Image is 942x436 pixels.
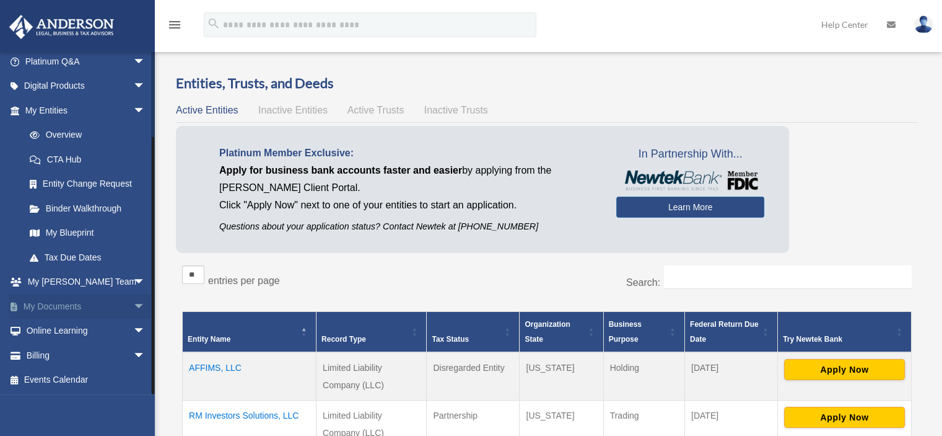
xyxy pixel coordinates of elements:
[9,98,158,123] a: My Entitiesarrow_drop_down
[432,335,469,344] span: Tax Status
[690,320,759,344] span: Federal Return Due Date
[133,270,158,295] span: arrow_drop_down
[219,219,598,234] p: Questions about your application status? Contact Newtek at [PHONE_NUMBER]
[9,49,164,74] a: Platinum Q&Aarrow_drop_down
[9,270,164,295] a: My [PERSON_NAME] Teamarrow_drop_down
[133,294,158,319] span: arrow_drop_down
[9,294,164,319] a: My Documentsarrow_drop_down
[603,311,684,352] th: Business Purpose: Activate to sort
[784,407,905,428] button: Apply Now
[347,105,404,115] span: Active Trusts
[176,74,918,93] h3: Entities, Trusts, and Deeds
[525,320,570,344] span: Organization State
[9,368,164,393] a: Events Calendar
[207,17,220,30] i: search
[777,311,911,352] th: Try Newtek Bank : Activate to sort
[17,245,158,270] a: Tax Due Dates
[321,335,366,344] span: Record Type
[258,105,328,115] span: Inactive Entities
[133,343,158,368] span: arrow_drop_down
[219,197,598,214] p: Click "Apply Now" next to one of your entities to start an application.
[133,49,158,74] span: arrow_drop_down
[17,221,158,246] a: My Blueprint
[616,145,764,164] span: In Partnership With...
[684,352,777,401] td: [DATE]
[176,105,238,115] span: Active Entities
[17,147,158,172] a: CTA Hub
[609,320,642,344] span: Business Purpose
[520,352,603,401] td: [US_STATE]
[316,352,427,401] td: Limited Liability Company (LLC)
[219,162,598,197] p: by applying from the [PERSON_NAME] Client Portal.
[219,145,598,162] p: Platinum Member Exclusive:
[520,311,603,352] th: Organization State: Activate to sort
[424,105,488,115] span: Inactive Trusts
[167,17,182,32] i: menu
[17,196,158,221] a: Binder Walkthrough
[316,311,427,352] th: Record Type: Activate to sort
[183,352,316,401] td: AFFIMS, LLC
[616,197,764,218] a: Learn More
[784,359,905,380] button: Apply Now
[427,311,520,352] th: Tax Status: Activate to sort
[914,16,933,33] img: User Pic
[603,352,684,401] td: Holding
[167,22,182,32] a: menu
[626,277,660,288] label: Search:
[133,319,158,344] span: arrow_drop_down
[188,335,230,344] span: Entity Name
[9,74,164,99] a: Digital Productsarrow_drop_down
[684,311,777,352] th: Federal Return Due Date: Activate to sort
[17,172,158,197] a: Entity Change Request
[622,171,758,190] img: NewtekBankLogoSM.png
[208,275,280,286] label: entries per page
[6,15,118,39] img: Anderson Advisors Platinum Portal
[183,311,316,352] th: Entity Name: Activate to invert sorting
[219,165,462,176] span: Apply for business bank accounts faster and easier
[133,98,158,123] span: arrow_drop_down
[427,352,520,401] td: Disregarded Entity
[133,74,158,99] span: arrow_drop_down
[783,332,892,347] div: Try Newtek Bank
[9,343,164,368] a: Billingarrow_drop_down
[17,123,152,148] a: Overview
[9,319,164,344] a: Online Learningarrow_drop_down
